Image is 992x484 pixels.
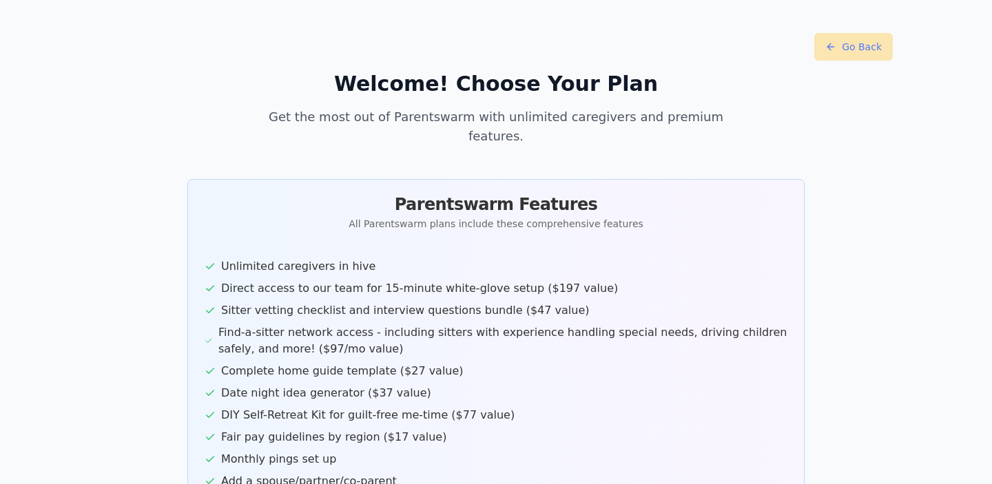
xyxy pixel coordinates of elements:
h2: Welcome! Choose Your Plan [99,72,893,96]
button: Go Back [814,33,893,61]
span: Find-a-sitter network access - including sitters with experience handling special needs, driving ... [218,324,787,357]
span: Sitter vetting checklist and interview questions bundle ($47 value) [221,302,590,319]
h3: Parentswarm Features [205,196,787,213]
span: DIY Self-Retreat Kit for guilt-free me-time ($77 value) [221,407,515,423]
span: Unlimited caregivers in hive [221,258,375,275]
p: Get the most out of Parentswarm with unlimited caregivers and premium features. [265,107,727,146]
span: Complete home guide template ($27 value) [221,363,464,379]
p: All Parentswarm plans include these comprehensive features [205,217,787,231]
span: Monthly pings set up [221,451,336,467]
span: Direct access to our team for 15-minute white-glove setup ($197 value) [221,280,618,297]
span: Fair pay guidelines by region ($17 value) [221,429,446,445]
span: Date night idea generator ($37 value) [221,385,431,401]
